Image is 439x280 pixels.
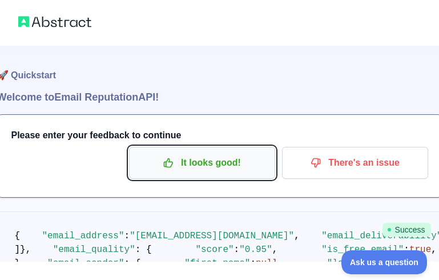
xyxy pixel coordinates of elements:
span: : [234,245,240,255]
span: "email_quality" [53,245,135,255]
span: "[EMAIL_ADDRESS][DOMAIN_NAME]" [130,231,294,241]
span: true [409,245,431,255]
span: "last_name" [327,258,388,269]
span: : { [124,258,141,269]
span: : [250,258,256,269]
iframe: Help Scout Beacon - Open [341,250,428,274]
span: "0.95" [239,245,272,255]
span: : [404,245,409,255]
span: : { [135,245,152,255]
span: "email_sender" [47,258,124,269]
span: , [431,245,437,255]
p: It looks good! [138,153,267,173]
span: "email_address" [42,231,124,241]
h3: Please enter your feedback to continue [11,129,428,142]
button: It looks good! [129,147,275,179]
img: Abstract logo [18,14,91,30]
p: There's an issue [291,153,420,173]
span: : [124,231,130,241]
span: "first_name" [184,258,250,269]
span: "score" [195,245,233,255]
span: "is_free_email" [321,245,404,255]
span: { [15,231,21,241]
span: Success [382,223,431,237]
span: , [277,258,283,269]
span: null [256,258,277,269]
button: There's an issue [282,147,428,179]
span: , [272,245,278,255]
span: , [294,231,300,241]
